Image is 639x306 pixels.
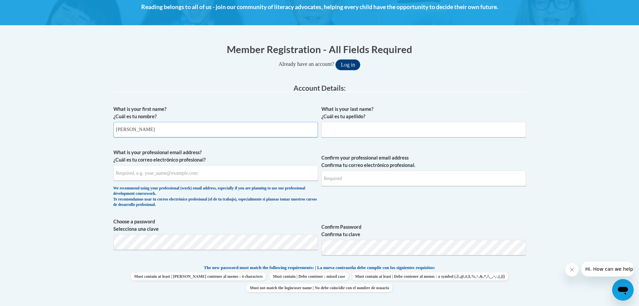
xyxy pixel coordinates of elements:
div: We recommend using your professional (work) email address, especially if you are planning to use ... [113,186,318,208]
iframe: Button to launch messaging window [612,279,634,301]
iframe: Message from company [581,262,634,276]
label: Confirm Password Confirma tu clave [321,223,526,238]
span: Already have an account? [279,61,334,67]
span: Must not match the login/user name | No debe coincidir con el nombre de usuario [247,284,392,292]
iframe: Close message [565,263,579,276]
input: Metadata input [321,122,526,137]
h4: Reading belongs to all of us - join our community of literacy advocates, helping every child have... [113,3,526,11]
label: Choose a password Selecciona una clave [113,218,318,233]
span: The new password must match the following requirements: | La nueva contraseña debe cumplir con lo... [204,265,435,271]
input: Required [321,171,526,186]
h1: Member Registration - All Fields Required [113,42,526,56]
label: Confirm your professional email address Confirma tu correo electrónico profesional. [321,154,526,169]
span: Must contain at least | Debe contener al menos : a symbol (.[!,@,#,$,%,^,&,*,?,_,~,-,(,)]) [352,272,508,280]
label: What is your professional email address? ¿Cuál es tu correo electrónico profesional? [113,149,318,164]
label: What is your last name? ¿Cuál es tu apellido? [321,105,526,120]
label: What is your first name? ¿Cuál es tu nombre? [113,105,318,120]
input: Metadata input [113,165,318,181]
span: Account Details: [294,84,346,92]
span: Must contain at least | [PERSON_NAME] contener al menos : 4 characters [131,272,266,280]
span: Must contain | Debe contener : mixed case [269,272,348,280]
button: Log in [335,59,360,70]
input: Metadata input [113,122,318,137]
span: Hi. How can we help? [4,5,54,10]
